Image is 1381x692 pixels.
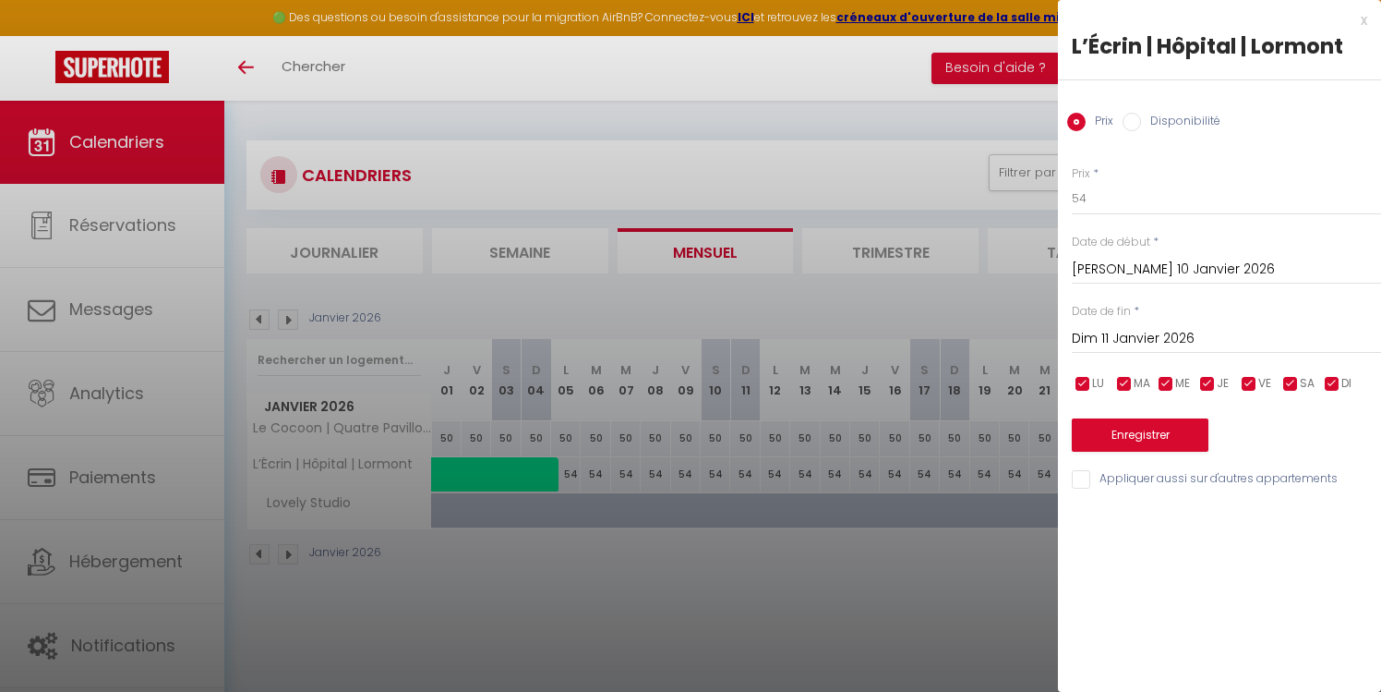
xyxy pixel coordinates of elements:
[1341,375,1351,393] span: DI
[1072,165,1090,183] label: Prix
[1141,113,1220,133] label: Disponibilité
[1217,375,1229,393] span: JE
[15,7,70,63] button: Ouvrir le widget de chat LiveChat
[1175,375,1190,393] span: ME
[1258,375,1271,393] span: VE
[1058,9,1367,31] div: x
[1072,31,1367,61] div: L’Écrin | Hôpital | Lormont
[1134,375,1150,393] span: MA
[1072,234,1150,251] label: Date de début
[1300,375,1315,393] span: SA
[1092,375,1104,393] span: LU
[1072,303,1131,321] label: Date de fin
[1086,113,1113,133] label: Prix
[1072,419,1208,452] button: Enregistrer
